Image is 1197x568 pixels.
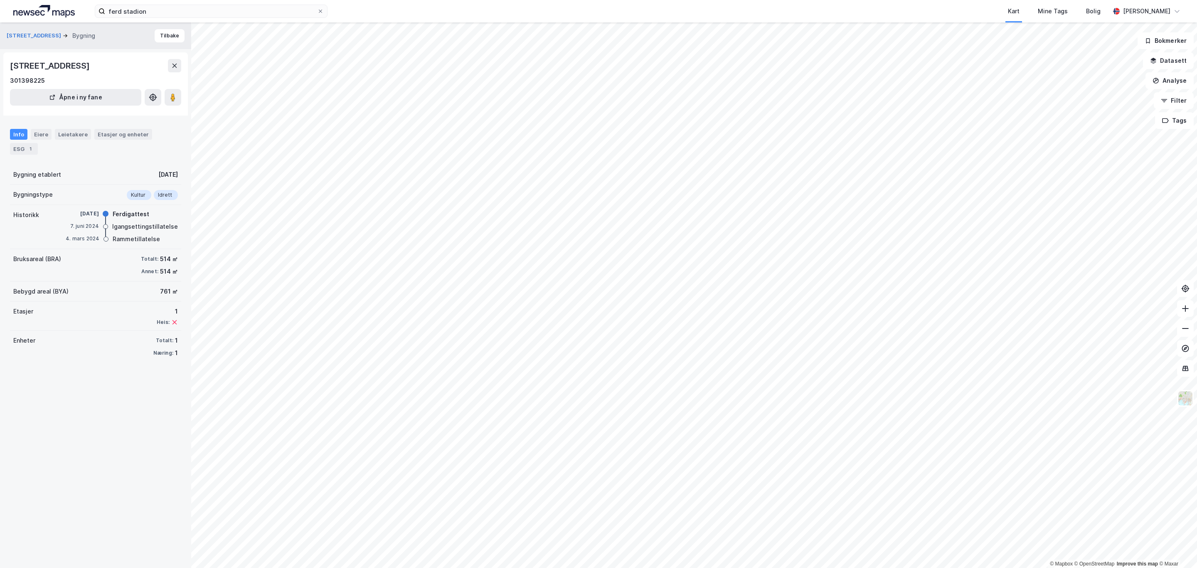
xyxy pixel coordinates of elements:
[10,143,38,155] div: ESG
[13,254,61,264] div: Bruksareal (BRA)
[157,306,178,316] div: 1
[141,256,158,262] div: Totalt:
[1154,92,1194,109] button: Filter
[1138,32,1194,49] button: Bokmerker
[153,350,173,356] div: Næring:
[66,210,99,217] div: [DATE]
[175,348,178,358] div: 1
[10,129,27,140] div: Info
[1143,52,1194,69] button: Datasett
[160,254,178,264] div: 514 ㎡
[13,5,75,17] img: logo.a4113a55bc3d86da70a041830d287a7e.svg
[1038,6,1068,16] div: Mine Tags
[1155,112,1194,129] button: Tags
[98,131,149,138] div: Etasjer og enheter
[13,306,33,316] div: Etasjer
[31,129,52,140] div: Eiere
[155,29,185,42] button: Tilbake
[1155,528,1197,568] iframe: Chat Widget
[141,268,158,275] div: Annet:
[160,267,178,277] div: 514 ㎡
[156,337,173,344] div: Totalt:
[13,190,53,200] div: Bygningstype
[1145,72,1194,89] button: Analyse
[26,145,34,153] div: 1
[66,235,99,242] div: 4. mars 2024
[55,129,91,140] div: Leietakere
[112,222,178,232] div: Igangsettingstillatelse
[157,319,170,326] div: Heis:
[66,222,99,230] div: 7. juni 2024
[113,209,149,219] div: Ferdigattest
[158,170,178,180] div: [DATE]
[13,170,61,180] div: Bygning etablert
[113,234,160,244] div: Rammetillatelse
[175,336,178,346] div: 1
[10,89,141,106] button: Åpne i ny fane
[13,210,39,220] div: Historikk
[1008,6,1020,16] div: Kart
[13,336,35,346] div: Enheter
[13,286,69,296] div: Bebygd areal (BYA)
[1050,561,1073,567] a: Mapbox
[160,286,178,296] div: 761 ㎡
[10,59,91,72] div: [STREET_ADDRESS]
[1123,6,1170,16] div: [PERSON_NAME]
[1074,561,1115,567] a: OpenStreetMap
[1086,6,1101,16] div: Bolig
[105,5,317,17] input: Søk på adresse, matrikkel, gårdeiere, leietakere eller personer
[7,32,63,40] button: [STREET_ADDRESS]
[72,31,95,41] div: Bygning
[10,76,45,86] div: 301398225
[1177,390,1193,406] img: Z
[1117,561,1158,567] a: Improve this map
